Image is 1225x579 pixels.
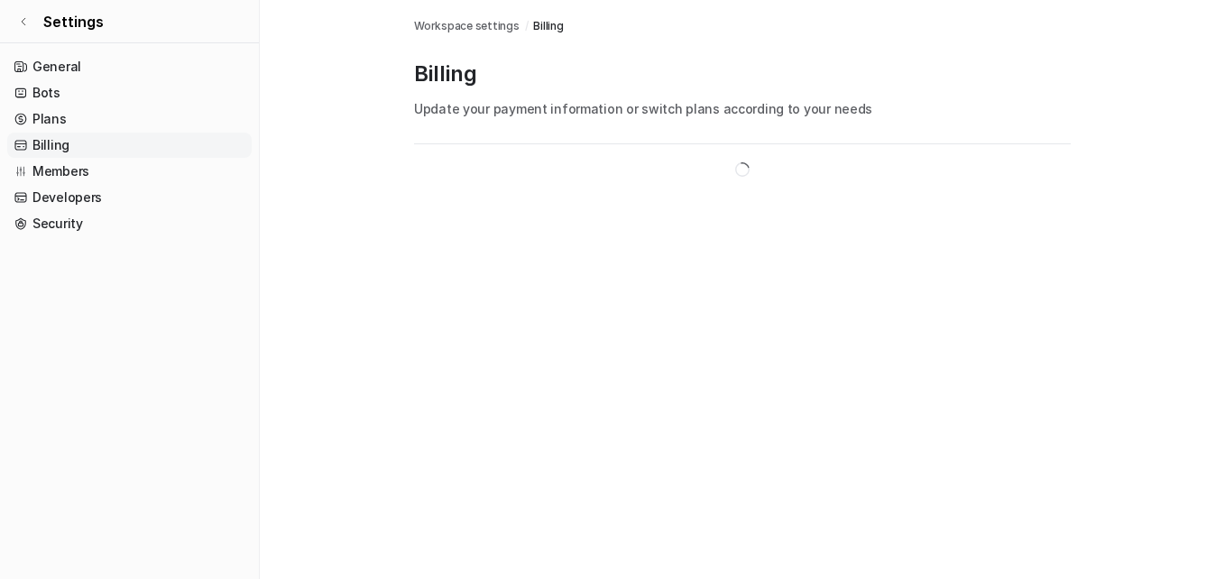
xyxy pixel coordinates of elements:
[414,60,1071,88] p: Billing
[7,211,252,236] a: Security
[414,99,1071,118] p: Update your payment information or switch plans according to your needs
[7,106,252,132] a: Plans
[7,133,252,158] a: Billing
[7,185,252,210] a: Developers
[7,159,252,184] a: Members
[525,18,529,34] span: /
[43,11,104,32] span: Settings
[414,18,520,34] a: Workspace settings
[7,80,252,106] a: Bots
[533,18,563,34] a: Billing
[7,54,252,79] a: General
